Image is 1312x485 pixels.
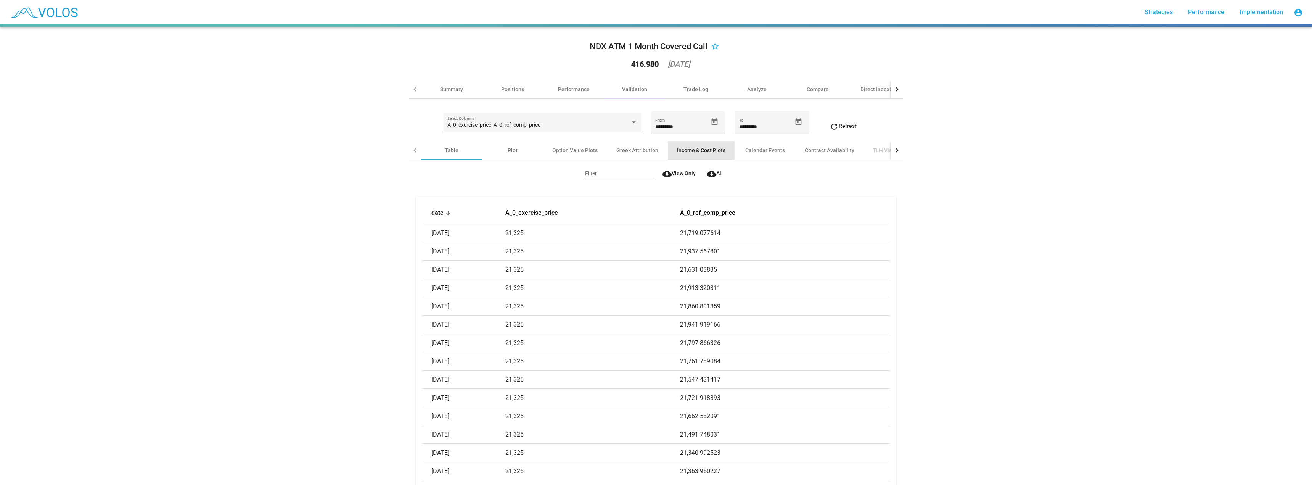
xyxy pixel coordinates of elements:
td: [DATE] [422,261,505,279]
div: 416.980 [631,60,659,68]
div: Table [445,147,458,154]
td: [DATE] [422,425,505,444]
a: Strategies [1138,5,1179,19]
td: 21,325 [505,279,680,297]
td: [DATE] [422,407,505,425]
td: [DATE] [422,462,505,480]
div: Compare [807,85,829,93]
span: View Only [662,170,696,176]
td: 21,662.582091 [680,407,889,425]
div: Greek Attribution [616,147,658,154]
td: 21,325 [505,462,680,480]
div: TLH Visualizations [873,147,919,154]
td: 21,719.077614 [680,224,889,242]
span: Refresh [830,123,858,129]
span: A_0_exercise_price, A_0_ref_comp_price [447,122,540,128]
div: Contract Availability [805,147,854,154]
div: Income & Cost Plots [677,147,725,154]
mat-icon: refresh [830,122,839,131]
td: 21,325 [505,334,680,352]
td: 21,325 [505,242,680,261]
span: Strategies [1145,8,1173,16]
td: [DATE] [422,334,505,352]
td: 21,937.567801 [680,242,889,261]
div: Summary [440,85,463,93]
button: Change sorting for A_0_ref_comp_price [680,209,735,217]
button: Open calendar [792,115,805,129]
button: Open calendar [708,115,721,129]
td: 21,913.320311 [680,279,889,297]
button: Change sorting for date [431,209,444,217]
div: Option Value Plots [552,147,598,154]
div: Positions [501,85,524,93]
div: Direct Indexing [860,85,897,93]
div: Calendar Events [745,147,785,154]
td: 21,631.03835 [680,261,889,279]
td: 21,325 [505,444,680,462]
td: 21,797.866326 [680,334,889,352]
td: [DATE] [422,316,505,334]
mat-icon: cloud_download [707,169,716,178]
td: 21,941.919166 [680,316,889,334]
td: 21,860.801359 [680,297,889,316]
td: [DATE] [422,389,505,407]
button: Change sorting for A_0_exercise_price [505,209,558,217]
mat-icon: cloud_download [662,169,672,178]
td: [DATE] [422,242,505,261]
mat-icon: account_circle [1294,8,1303,17]
div: [DATE] [668,60,690,68]
button: All [701,166,727,180]
span: Performance [1188,8,1224,16]
a: Implementation [1233,5,1289,19]
td: [DATE] [422,371,505,389]
td: [DATE] [422,444,505,462]
td: 21,325 [505,297,680,316]
button: Refresh [823,119,864,133]
td: 21,340.992523 [680,444,889,462]
td: 21,491.748031 [680,425,889,444]
td: 21,761.789084 [680,352,889,371]
div: Performance [558,85,590,93]
div: NDX ATM 1 Month Covered Call [590,40,707,53]
td: 21,325 [505,224,680,242]
td: 21,547.431417 [680,371,889,389]
td: 21,721.918893 [680,389,889,407]
div: Analyze [747,85,767,93]
span: Implementation [1240,8,1283,16]
td: [DATE] [422,297,505,316]
div: Validation [622,85,647,93]
td: 21,325 [505,316,680,334]
td: 21,325 [505,371,680,389]
td: 21,363.950227 [680,462,889,480]
div: Trade Log [683,85,708,93]
span: All [707,170,723,176]
mat-icon: star_border [711,42,720,52]
td: [DATE] [422,224,505,242]
td: 21,325 [505,407,680,425]
td: [DATE] [422,279,505,297]
td: [DATE] [422,352,505,371]
td: 21,325 [505,389,680,407]
td: 21,325 [505,425,680,444]
img: blue_transparent.png [6,3,82,22]
div: Plot [508,147,518,154]
button: View Only [656,166,698,180]
a: Performance [1182,5,1230,19]
td: 21,325 [505,261,680,279]
td: 21,325 [505,352,680,371]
